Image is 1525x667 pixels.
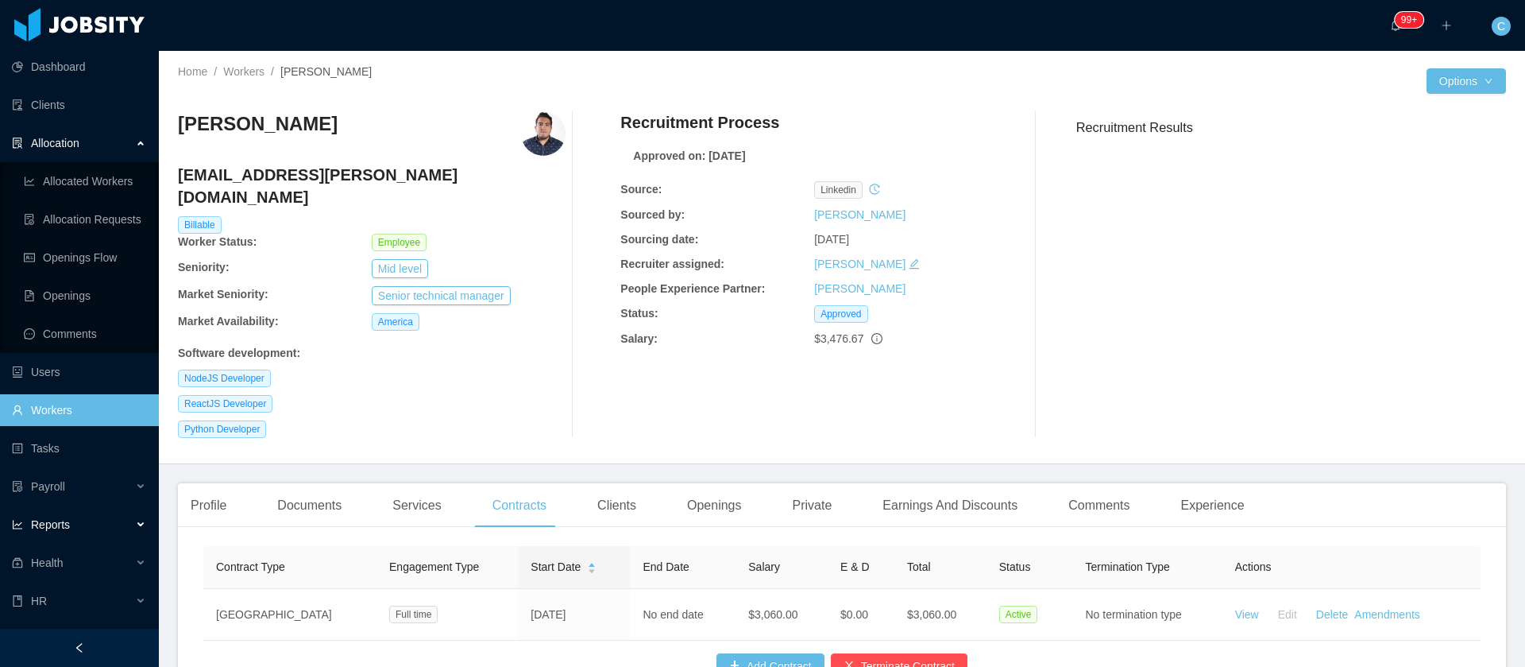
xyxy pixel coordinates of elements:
[643,560,689,573] span: End Date
[814,305,867,323] span: Approved
[814,208,905,221] a: [PERSON_NAME]
[31,518,70,531] span: Reports
[814,332,863,345] span: $3,476.67
[1497,17,1505,36] span: C
[909,258,920,270] i: icon: edit
[12,138,23,149] i: icon: solution
[178,483,239,528] div: Profile
[1259,602,1310,627] button: Edit
[178,261,230,273] b: Seniority:
[620,208,685,221] b: Sourced by:
[372,313,419,331] span: America
[633,149,745,162] b: Approved on: [DATE]
[178,347,300,359] b: Software development :
[620,258,724,270] b: Recruiter assigned:
[1072,589,1222,641] td: No termination type
[372,259,428,278] button: Mid level
[24,318,146,350] a: icon: messageComments
[223,65,264,78] a: Workers
[1085,560,1169,573] span: Termination Type
[620,307,658,320] b: Status:
[178,395,272,413] span: ReactJS Developer
[178,164,566,208] h4: [EMAIL_ADDRESS][PERSON_NAME][DOMAIN_NAME]
[12,89,146,121] a: icon: auditClients
[389,606,438,623] span: Full time
[620,183,662,196] b: Source:
[31,137,79,149] span: Allocation
[871,333,882,344] span: info-circle
[389,560,479,573] span: Engagement Type
[840,560,870,573] span: E & D
[12,519,23,530] i: icon: line-chart
[630,589,735,641] td: No end date
[178,216,222,234] span: Billable
[178,315,279,328] b: Market Availability:
[203,589,376,641] td: [GEOGRAPHIC_DATA]
[214,65,217,78] span: /
[814,258,905,270] a: [PERSON_NAME]
[1395,12,1423,28] sup: 200
[31,556,63,569] span: Health
[587,560,596,572] div: Sort
[372,286,511,305] button: Senior technical manager
[24,242,146,273] a: icon: idcardOpenings Flow
[1235,560,1272,573] span: Actions
[380,483,454,528] div: Services
[12,595,23,607] i: icon: book
[31,480,65,493] span: Payroll
[1316,608,1348,621] a: Delete
[780,483,845,528] div: Private
[588,561,596,566] i: icon: caret-up
[748,608,797,621] span: $3,060.00
[1390,20,1401,31] i: icon: bell
[999,606,1038,623] span: Active
[585,483,649,528] div: Clients
[12,432,146,464] a: icon: profileTasks
[178,65,207,78] a: Home
[216,560,285,573] span: Contract Type
[840,608,868,621] span: $0.00
[999,560,1031,573] span: Status
[178,288,268,301] b: Market Seniority:
[24,165,146,197] a: icon: line-chartAllocated Workers
[814,233,849,246] span: [DATE]
[12,51,146,83] a: icon: pie-chartDashboard
[178,111,338,137] h3: [PERSON_NAME]
[264,483,354,528] div: Documents
[178,235,257,248] b: Worker Status:
[12,356,146,388] a: icon: robotUsers
[620,332,658,345] b: Salary:
[620,233,698,246] b: Sourcing date:
[178,421,266,438] span: Python Developer
[1441,20,1452,31] i: icon: plus
[907,608,956,621] span: $3,060.00
[620,111,779,134] h4: Recruitment Process
[480,483,559,528] div: Contracts
[24,204,146,235] a: icon: file-doneAllocation Requests
[814,181,863,199] span: linkedin
[620,282,765,295] b: People Experience Partner:
[588,567,596,572] i: icon: caret-down
[814,282,905,295] a: [PERSON_NAME]
[12,557,23,568] i: icon: medicine-box
[1427,68,1506,94] button: Optionsicon: down
[178,370,271,387] span: NodeJS Developer
[531,559,581,576] span: Start Date
[1056,483,1142,528] div: Comments
[1354,608,1419,621] a: Amendments
[674,483,755,528] div: Openings
[870,483,1030,528] div: Earnings And Discounts
[271,65,274,78] span: /
[24,280,146,312] a: icon: file-textOpenings
[518,589,630,641] td: [DATE]
[280,65,372,78] span: [PERSON_NAME]
[1076,118,1506,138] h3: Recruitment Results
[12,394,146,426] a: icon: userWorkers
[372,234,427,251] span: Employee
[907,560,931,573] span: Total
[869,184,880,195] i: icon: history
[1235,608,1259,621] a: View
[12,481,23,492] i: icon: file-protect
[748,560,780,573] span: Salary
[1168,483,1257,528] div: Experience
